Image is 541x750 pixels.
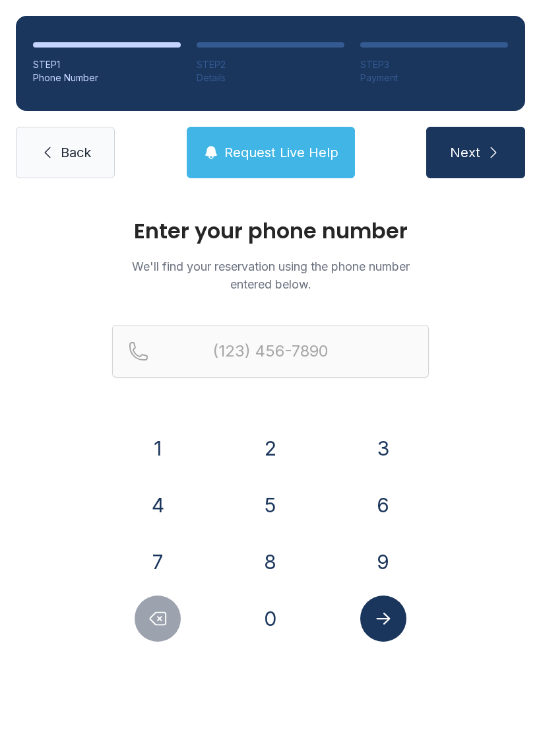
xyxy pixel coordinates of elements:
[360,482,406,528] button: 6
[197,58,344,71] div: STEP 2
[450,143,480,162] span: Next
[197,71,344,85] div: Details
[224,143,338,162] span: Request Live Help
[135,482,181,528] button: 4
[247,425,294,471] button: 2
[135,425,181,471] button: 1
[33,71,181,85] div: Phone Number
[247,539,294,585] button: 8
[360,596,406,642] button: Submit lookup form
[33,58,181,71] div: STEP 1
[360,71,508,85] div: Payment
[112,325,429,378] input: Reservation phone number
[61,143,91,162] span: Back
[135,539,181,585] button: 7
[112,257,429,293] p: We'll find your reservation using the phone number entered below.
[247,596,294,642] button: 0
[112,221,429,242] h1: Enter your phone number
[247,482,294,528] button: 5
[360,539,406,585] button: 9
[360,58,508,71] div: STEP 3
[135,596,181,642] button: Delete number
[360,425,406,471] button: 3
